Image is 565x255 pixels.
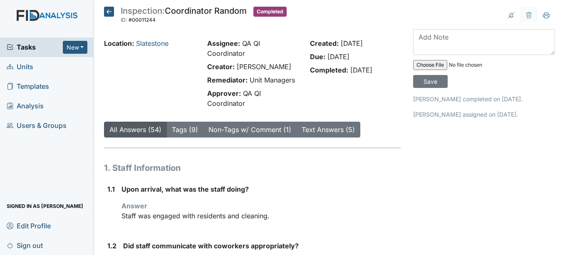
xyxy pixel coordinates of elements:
[7,200,83,212] span: Signed in as [PERSON_NAME]
[310,39,339,47] strong: Created:
[302,125,355,134] a: Text Answers (5)
[327,52,349,61] span: [DATE]
[250,76,295,84] span: Unit Managers
[7,239,43,252] span: Sign out
[413,95,555,103] p: [PERSON_NAME] completed on [DATE].
[207,76,248,84] strong: Remediator:
[310,52,325,61] strong: Due:
[207,62,235,71] strong: Creator:
[208,125,291,134] a: Non-Tags w/ Comment (1)
[7,60,33,73] span: Units
[413,75,448,88] input: Save
[350,66,372,74] span: [DATE]
[7,219,51,232] span: Edit Profile
[7,100,44,112] span: Analysis
[121,7,247,25] div: Coordinator Random
[310,66,348,74] strong: Completed:
[121,184,249,194] label: Upon arrival, what was the staff doing?
[129,17,156,23] span: #00011244
[104,122,167,137] button: All Answers (54)
[413,110,555,119] p: [PERSON_NAME] assigned on [DATE].
[207,89,241,97] strong: Approver:
[166,122,203,137] button: Tags (9)
[121,211,400,221] p: Staff was engaged with residents and cleaning.
[7,42,63,52] a: Tasks
[104,162,400,174] h1: 1. Staff Information
[253,7,287,17] span: Completed
[7,80,49,93] span: Templates
[207,39,240,47] strong: Assignee:
[172,125,198,134] a: Tags (9)
[107,241,116,251] label: 1.2
[296,122,360,137] button: Text Answers (5)
[7,119,67,132] span: Users & Groups
[136,39,169,47] a: Slatestone
[121,202,147,210] strong: Answer
[121,17,127,23] span: ID:
[123,241,299,251] label: Did staff communicate with coworkers appropriately?
[203,122,297,137] button: Non-Tags w/ Comment (1)
[237,62,291,71] span: [PERSON_NAME]
[109,125,161,134] a: All Answers (54)
[63,41,88,54] button: New
[121,6,165,16] span: Inspection:
[341,39,363,47] span: [DATE]
[107,184,115,194] label: 1.1
[104,39,134,47] strong: Location:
